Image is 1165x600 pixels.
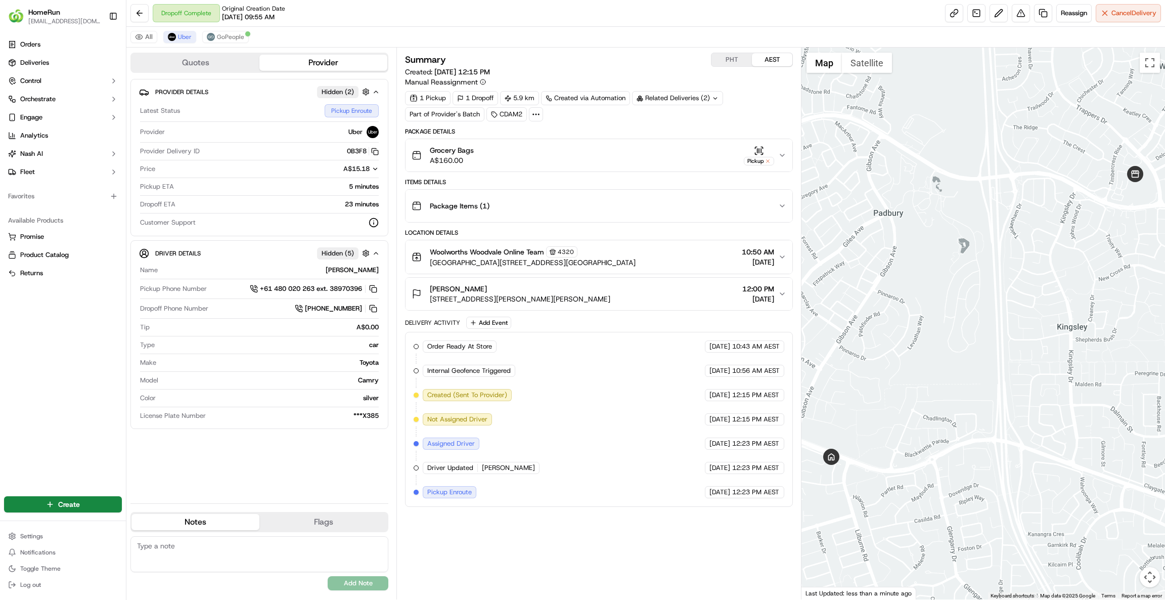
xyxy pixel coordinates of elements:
[217,33,244,41] span: GoPeople
[20,149,43,158] span: Nash AI
[4,529,122,543] button: Settings
[8,269,118,278] a: Returns
[140,304,208,313] span: Dropoff Phone Number
[348,127,363,137] span: Uber
[406,190,792,222] button: Package Items (1)
[1140,567,1160,587] button: Map camera controls
[140,284,207,293] span: Pickup Phone Number
[406,278,792,310] button: [PERSON_NAME][STREET_ADDRESS][PERSON_NAME][PERSON_NAME]12:00 PM[DATE]
[162,376,379,385] div: Camry
[8,232,118,241] a: Promise
[160,394,379,403] div: silver
[806,53,842,73] button: Show street map
[1056,4,1092,22] button: Reassign
[4,146,122,162] button: Nash AI
[427,463,473,473] span: Driver Updated
[140,340,155,350] span: Type
[405,67,490,77] span: Created:
[140,164,155,174] span: Price
[709,488,730,497] span: [DATE]
[4,91,122,107] button: Orchestrate
[430,145,474,155] span: Grocery Bags
[139,83,380,100] button: Provider DetailsHidden (2)
[250,283,379,294] button: +61 480 020 263 ext. 38970396
[160,358,379,367] div: Toyota
[180,200,379,209] div: 23 minutes
[367,126,379,138] img: uber-new-logo.jpeg
[1140,53,1160,73] button: Toggle fullscreen view
[991,592,1034,599] button: Keyboard shortcuts
[343,164,370,173] span: A$15.18
[405,229,793,237] div: Location Details
[131,55,259,71] button: Quotes
[823,449,839,465] div: 2
[140,200,175,209] span: Dropoff ETA
[744,146,774,165] button: Pickup
[430,284,487,294] span: [PERSON_NAME]
[709,342,730,351] span: [DATE]
[732,391,779,400] span: 12:15 PM AEST
[405,319,460,327] div: Delivery Activity
[732,342,780,351] span: 10:43 AM AEST
[168,33,176,41] img: uber-new-logo.jpeg
[427,391,507,400] span: Created (Sent To Provider)
[28,17,101,25] span: [EMAIL_ADDRESS][DOMAIN_NAME]
[405,55,446,64] h3: Summary
[260,284,362,293] span: +61 480 020 263 ext. 38970396
[486,107,527,121] div: CDAM2
[178,33,192,41] span: Uber
[430,258,636,268] span: [GEOGRAPHIC_DATA][STREET_ADDRESS][GEOGRAPHIC_DATA]
[4,265,122,281] button: Returns
[140,376,158,385] span: Model
[804,586,837,599] a: Open this area in Google Maps (opens a new window)
[732,463,779,473] span: 12:23 PM AEST
[1061,9,1087,18] span: Reassign
[801,587,916,599] div: Last Updated: less than a minute ago
[430,247,544,257] span: Woolworths Woodvale Online Team
[322,249,354,258] span: Hidden ( 5 )
[140,411,206,420] span: License Plate Number
[8,8,24,24] img: HomeRun
[406,139,792,172] button: Grocery BagsA$160.00Pickup
[541,91,630,105] a: Created via Automation
[711,53,752,66] button: PHT
[4,55,122,71] a: Deliveries
[140,147,200,156] span: Provider Delivery ID
[405,178,793,186] div: Items Details
[140,394,156,403] span: Color
[709,366,730,375] span: [DATE]
[162,266,379,275] div: [PERSON_NAME]
[20,232,44,241] span: Promise
[322,88,354,97] span: Hidden ( 2 )
[207,33,215,41] img: gopeople_logo.png
[20,95,56,104] span: Orchestrate
[427,366,511,375] span: Internal Geofence Triggered
[290,164,379,174] button: A$15.18
[4,229,122,245] button: Promise
[405,91,451,105] div: 1 Pickup
[406,240,792,274] button: Woolworths Woodvale Online Team4320[GEOGRAPHIC_DATA][STREET_ADDRESS][GEOGRAPHIC_DATA]10:50 AM[DATE]
[295,303,379,314] button: [PHONE_NUMBER]
[28,7,60,17] button: HomeRun
[744,157,774,165] div: Pickup
[4,4,105,28] button: HomeRunHomeRun[EMAIL_ADDRESS][DOMAIN_NAME]
[4,73,122,89] button: Control
[742,284,774,294] span: 12:00 PM
[427,342,492,351] span: Order Ready At Store
[434,67,490,76] span: [DATE] 12:15 PM
[4,562,122,576] button: Toggle Theme
[405,77,478,87] span: Manual Reassignment
[824,448,840,464] div: 1
[732,366,780,375] span: 10:56 AM AEST
[4,188,122,204] div: Favorites
[163,31,196,43] button: Uber
[20,532,43,540] span: Settings
[709,439,730,448] span: [DATE]
[1101,593,1115,598] a: Terms (opens in new tab)
[347,147,379,156] button: 0B3F8
[222,13,275,22] span: [DATE] 09:55 AM
[305,304,362,313] span: [PHONE_NUMBER]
